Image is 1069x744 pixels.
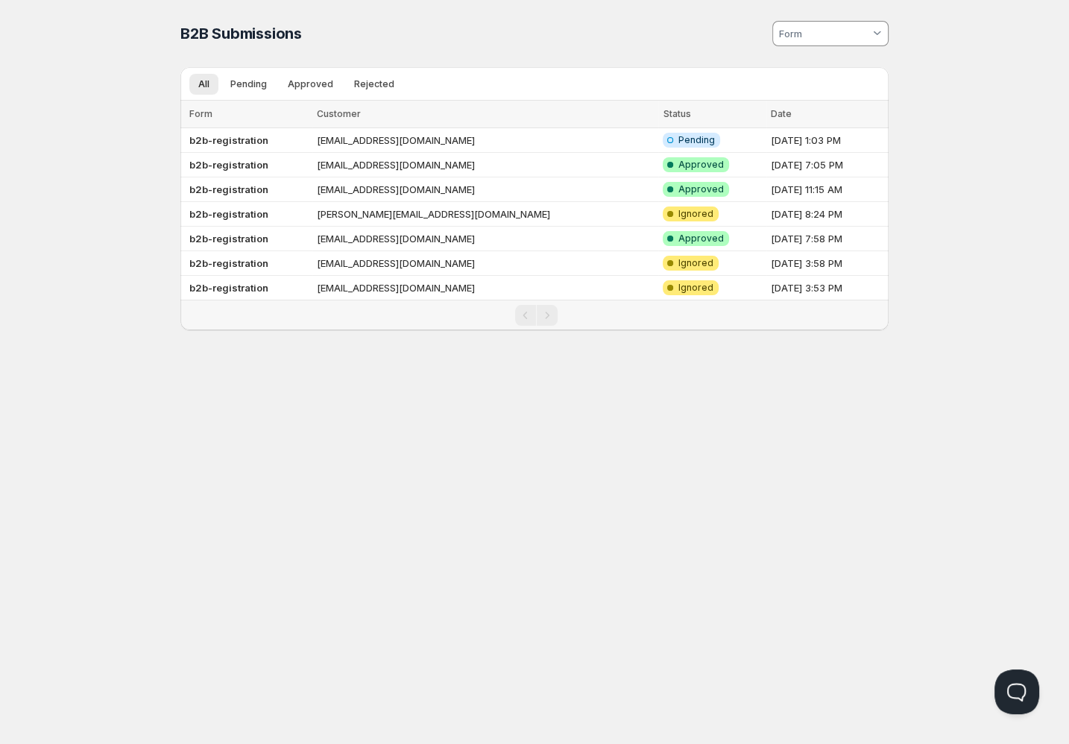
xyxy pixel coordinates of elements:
span: Date [771,108,792,119]
td: [DATE] 11:15 AM [766,177,889,202]
span: Status [663,108,690,119]
span: Ignored [678,208,713,220]
td: [EMAIL_ADDRESS][DOMAIN_NAME] [312,276,658,300]
span: Pending [230,78,267,90]
b: b2b-registration [189,208,268,220]
b: b2b-registration [189,134,268,146]
b: b2b-registration [189,257,268,269]
span: Approved [678,233,723,245]
b: b2b-registration [189,233,268,245]
nav: Pagination [180,300,889,330]
span: Pending [678,134,714,146]
td: [DATE] 8:24 PM [766,202,889,227]
td: [DATE] 3:58 PM [766,251,889,276]
span: Approved [288,78,333,90]
td: [DATE] 7:05 PM [766,153,889,177]
input: Form [777,22,870,45]
span: Ignored [678,282,713,294]
span: Rejected [354,78,394,90]
span: Approved [678,183,723,195]
td: [EMAIL_ADDRESS][DOMAIN_NAME] [312,227,658,251]
td: [DATE] 3:53 PM [766,276,889,300]
td: [EMAIL_ADDRESS][DOMAIN_NAME] [312,251,658,276]
iframe: Help Scout Beacon - Open [994,669,1039,714]
b: b2b-registration [189,159,268,171]
b: b2b-registration [189,282,268,294]
td: [DATE] 7:58 PM [766,227,889,251]
span: Form [189,108,212,119]
td: [EMAIL_ADDRESS][DOMAIN_NAME] [312,128,658,153]
span: All [198,78,209,90]
td: [EMAIL_ADDRESS][DOMAIN_NAME] [312,153,658,177]
span: Approved [678,159,723,171]
td: [PERSON_NAME][EMAIL_ADDRESS][DOMAIN_NAME] [312,202,658,227]
td: [DATE] 1:03 PM [766,128,889,153]
span: B2B Submissions [180,25,302,42]
span: Customer [317,108,361,119]
span: Ignored [678,257,713,269]
b: b2b-registration [189,183,268,195]
td: [EMAIL_ADDRESS][DOMAIN_NAME] [312,177,658,202]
